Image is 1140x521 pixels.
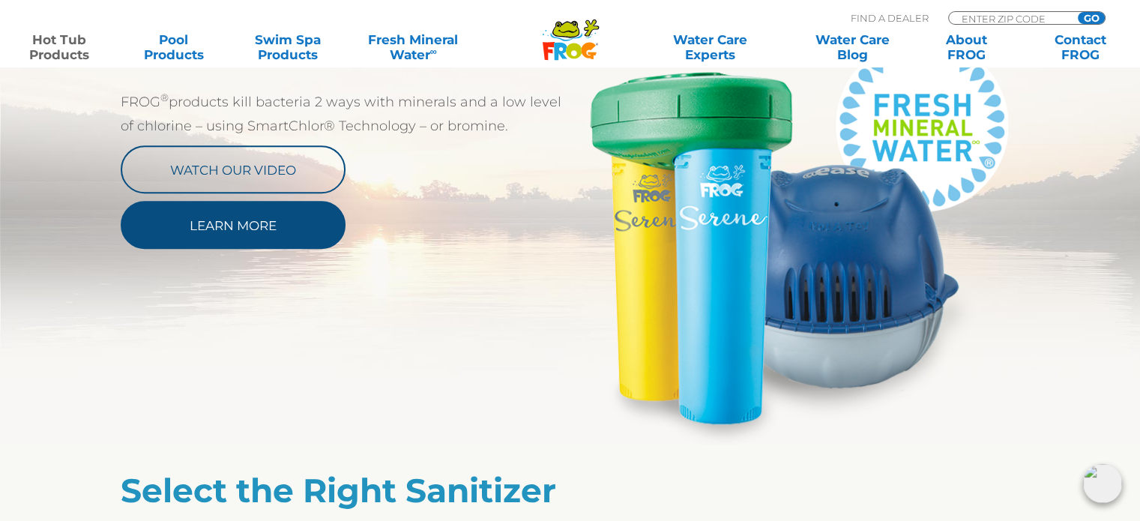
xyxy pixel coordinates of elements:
sup: ® [160,91,169,103]
img: Serene_@ease_FMW [570,32,1020,445]
a: Hot TubProducts [15,32,103,62]
a: PoolProducts [129,32,217,62]
input: GO [1078,12,1105,24]
a: ContactFROG [1037,32,1125,62]
input: Zip Code Form [960,12,1061,25]
h2: Fresh Mineral Water [121,32,570,71]
a: AboutFROG [922,32,1010,62]
img: openIcon [1083,464,1122,503]
a: Swim SpaProducts [244,32,332,62]
sup: ∞ [429,46,436,57]
p: Find A Dealer [851,11,929,25]
p: FROG products kill bacteria 2 ways with minerals and a low level of chlorine – using SmartChlor® ... [121,90,570,138]
a: Learn More [121,201,346,249]
a: Water CareExperts [638,32,782,62]
a: Watch Our Video [121,145,346,193]
a: Fresh MineralWater∞ [358,32,468,62]
a: Water CareBlog [808,32,896,62]
h2: Select the Right Sanitizer [121,471,570,510]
